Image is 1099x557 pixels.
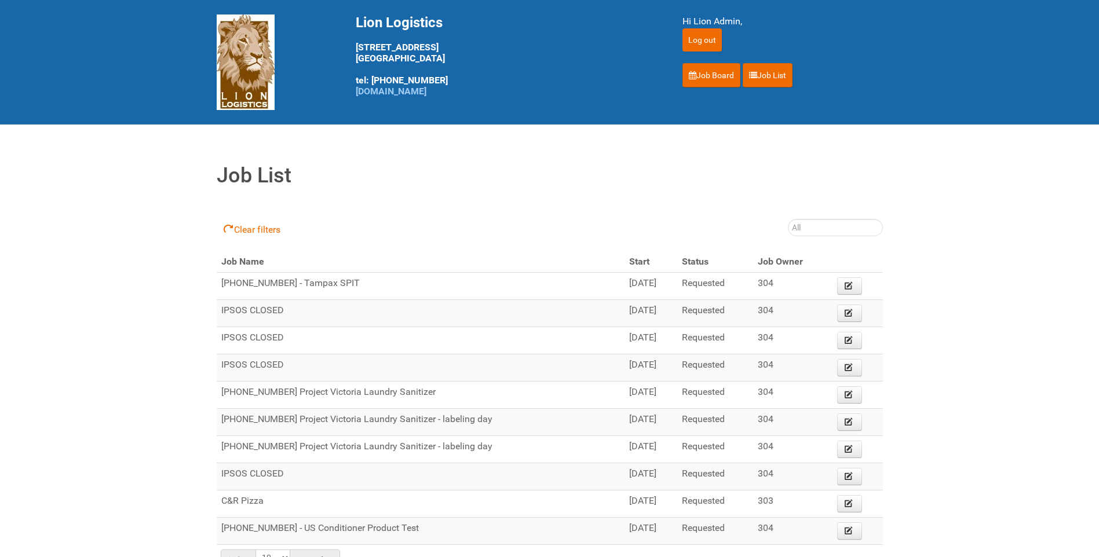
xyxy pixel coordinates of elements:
span: Job Name [221,256,264,267]
td: Requested [677,518,753,545]
td: [PHONE_NUMBER] - Tampax SPIT [217,273,625,300]
td: [DATE] [625,382,678,409]
td: Requested [677,436,753,463]
td: [DATE] [625,300,678,327]
td: [DATE] [625,436,678,463]
td: Requested [677,490,753,518]
td: 303 [753,490,833,518]
div: [STREET_ADDRESS] [GEOGRAPHIC_DATA] tel: [PHONE_NUMBER] [356,14,653,97]
td: IPSOS CLOSED [217,463,625,490]
td: Requested [677,463,753,490]
h1: Job List [217,160,883,191]
img: Lion Logistics [217,14,275,110]
td: Requested [677,409,753,436]
td: Requested [677,354,753,382]
td: IPSOS CLOSED [217,327,625,354]
td: [DATE] [625,354,678,382]
td: 304 [753,436,833,463]
td: IPSOS CLOSED [217,354,625,382]
td: [PHONE_NUMBER] Project Victoria Laundry Sanitizer - labeling day [217,436,625,463]
td: 304 [753,354,833,382]
td: [DATE] [625,490,678,518]
td: Requested [677,300,753,327]
td: Requested [677,273,753,300]
td: [DATE] [625,518,678,545]
span: Lion Logistics [356,14,443,31]
td: 304 [753,327,833,354]
td: [DATE] [625,409,678,436]
div: Hi Lion Admin, [682,14,883,28]
a: Job Board [682,63,740,87]
a: Lion Logistics [217,56,275,67]
td: IPSOS CLOSED [217,300,625,327]
a: Job List [743,63,793,87]
td: [DATE] [625,327,678,354]
td: 304 [753,273,833,300]
td: [PHONE_NUMBER] Project Victoria Laundry Sanitizer - labeling day [217,409,625,436]
span: Start [629,256,649,267]
input: Log out [682,28,722,52]
span: Status [682,256,709,267]
td: Requested [677,382,753,409]
td: Requested [677,327,753,354]
a: Clear filters [217,220,287,239]
a: [DOMAIN_NAME] [356,86,426,97]
td: [PHONE_NUMBER] - US Conditioner Product Test [217,518,625,545]
td: C&R Pizza [217,490,625,518]
td: 304 [753,300,833,327]
td: [PHONE_NUMBER] Project Victoria Laundry Sanitizer [217,382,625,409]
td: 304 [753,518,833,545]
td: [DATE] [625,463,678,490]
span: Job Owner [758,256,803,267]
input: All [788,219,883,236]
td: 304 [753,382,833,409]
td: [DATE] [625,273,678,300]
td: 304 [753,409,833,436]
td: 304 [753,463,833,490]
